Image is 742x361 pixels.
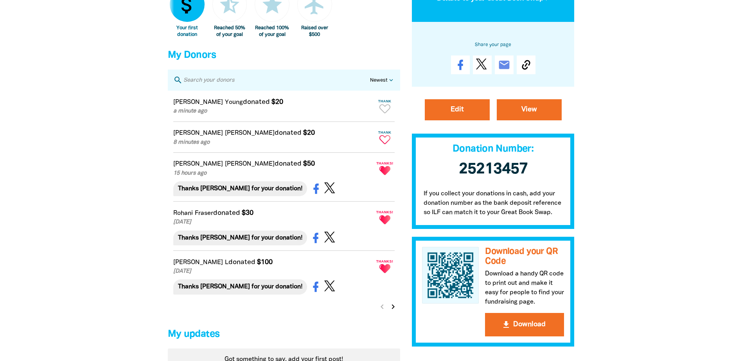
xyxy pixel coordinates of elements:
em: [PERSON_NAME] [173,260,223,265]
button: Thank [375,96,395,116]
span: donated [213,210,240,216]
i: email [498,59,510,71]
span: Thank [375,130,395,134]
button: Thank [375,127,395,147]
p: If you collect your donations in cash, add your donation number as the bank deposit reference so ... [412,181,575,229]
p: a minute ago [173,107,374,116]
i: get_app [501,320,511,329]
span: My updates [168,330,220,339]
h6: Share your page [424,41,562,49]
em: $30 [242,210,253,216]
div: Reached 50% of your goal [212,25,247,38]
a: email [495,55,514,74]
em: $50 [303,161,315,167]
em: $20 [271,99,283,105]
div: Thanks [PERSON_NAME] for your donation! [173,231,307,245]
span: My Donors [168,51,216,60]
em: Young [225,100,243,105]
em: [PERSON_NAME] [225,130,275,136]
i: search [173,75,183,85]
em: Rohani [173,211,193,216]
p: [DATE] [173,218,374,227]
span: Thank [375,99,395,103]
span: donated [275,130,302,136]
em: [PERSON_NAME] [225,161,275,167]
button: get_appDownload [485,313,564,336]
input: Search your donors [183,75,370,85]
p: 15 hours ago [173,169,374,178]
span: 25213457 [459,162,528,177]
span: donated [228,259,255,265]
a: View [497,99,562,120]
div: Raised over $500 [297,25,332,38]
div: Paginated content [168,91,400,317]
h3: Download your QR Code [485,247,564,266]
em: [PERSON_NAME] [173,130,223,136]
p: 8 minutes ago [173,138,374,147]
div: Thanks [PERSON_NAME] for your donation! [173,181,307,196]
em: L [225,260,228,265]
div: Reached 100% of your goal [255,25,289,38]
a: Share [451,55,470,74]
button: Next page [388,302,399,313]
em: Fraser [195,211,213,216]
span: donated [275,161,302,167]
div: Thanks [PERSON_NAME] for your donation! [173,279,307,294]
em: $20 [303,130,315,136]
em: $100 [257,259,273,265]
em: [PERSON_NAME] [173,161,223,167]
p: [DATE] [173,267,374,276]
i: chevron_right [388,302,398,311]
span: donated [243,99,270,105]
em: [PERSON_NAME] [173,100,223,105]
button: Copy Link [517,55,535,74]
a: Post [473,55,492,74]
a: Edit [425,99,490,120]
img: QR Code for McCullough Robertson [422,247,479,304]
div: Your first donation [170,25,205,38]
span: Donation Number: [453,145,534,154]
